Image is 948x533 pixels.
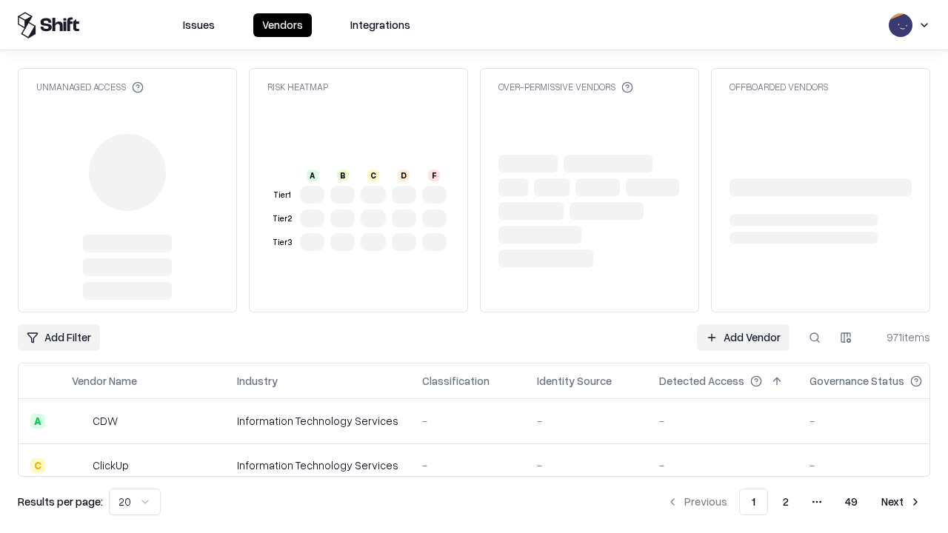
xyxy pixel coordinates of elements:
button: 2 [771,489,801,515]
div: B [337,170,349,181]
div: 971 items [871,329,930,345]
button: 49 [833,489,869,515]
img: CDW [72,414,87,429]
nav: pagination [658,489,930,515]
button: Issues [174,13,224,37]
button: 1 [739,489,768,515]
div: Tier 2 [270,212,294,225]
button: Next [872,489,930,515]
div: - [810,457,946,473]
div: A [30,414,45,429]
button: Vendors [253,13,312,37]
div: Identity Source [537,373,612,389]
div: D [398,170,410,181]
div: Tier 1 [270,189,294,201]
div: Vendor Name [72,373,137,389]
div: Offboarded Vendors [730,81,828,93]
div: C [30,458,45,473]
div: Over-Permissive Vendors [498,81,633,93]
div: Detected Access [659,373,744,389]
button: Add Filter [18,324,100,351]
div: F [428,170,440,181]
div: Information Technology Services [237,457,398,473]
div: Tier 3 [270,236,294,249]
div: A [307,170,318,181]
div: - [422,413,513,429]
div: Risk Heatmap [267,81,328,93]
div: - [537,413,635,429]
img: ClickUp [72,458,87,473]
div: Information Technology Services [237,413,398,429]
div: - [659,413,786,429]
div: Classification [422,373,490,389]
div: ClickUp [93,457,129,473]
div: C [367,170,379,181]
div: - [422,457,513,473]
p: Results per page: [18,494,103,509]
div: Governance Status [810,373,904,389]
a: Add Vendor [697,324,790,351]
div: - [659,457,786,473]
div: CDW [93,413,118,429]
div: - [810,413,946,429]
div: Industry [237,373,278,389]
button: Integrations [341,13,419,37]
div: - [537,457,635,473]
div: Unmanaged Access [36,81,144,93]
